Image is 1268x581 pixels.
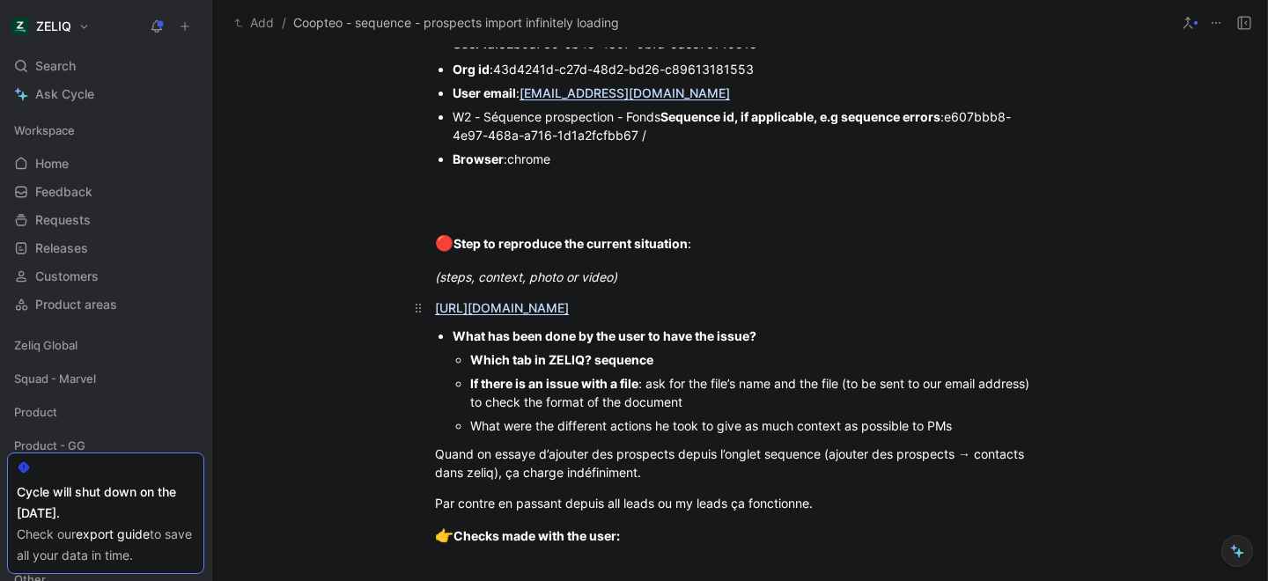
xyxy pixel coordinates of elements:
div: Zeliq Global [7,332,204,364]
div: What were the different actions he took to give as much context as possible to PMs [470,416,1044,435]
a: Releases [7,235,204,261]
span: Releases [35,239,88,257]
strong: Org id [453,62,490,77]
span: Coopteo - sequence - prospects import infinitely loading [293,12,619,33]
div: Product [7,399,204,430]
a: Product areas [7,291,204,318]
button: ZELIQZELIQ [7,14,94,39]
strong: Sequence id, if applicable, e.g sequence errors [660,109,940,124]
a: [URL][DOMAIN_NAME] [435,300,569,315]
span: Workspace [14,121,75,139]
div: Workspace [7,117,204,143]
strong: What has been done by the user to have the issue? [453,328,756,343]
div: : [453,150,1044,168]
div: : [453,107,1044,144]
div: Squad - Marvel [7,365,204,392]
div: Check our to save all your data in time. [17,524,195,566]
div: Cycle will shut down on the [DATE]. [17,482,195,524]
div: Product [7,399,204,425]
a: Ask Cycle [7,81,204,107]
span: Home [35,155,69,173]
span: Zeliq Global [14,336,77,354]
strong: Which tab in ZELIQ? sequence [470,352,653,367]
em: (steps, context, photo or video) [435,269,617,284]
div: Product - GG [7,432,204,459]
div: Zeliq Global [7,332,204,358]
div: : [453,84,1044,102]
img: ZELIQ [11,18,29,35]
a: Feedback [7,179,204,205]
div: Product - GG [7,432,204,464]
button: Add [230,12,278,33]
span: Feedback [35,183,92,201]
span: Product [14,403,57,421]
div: Squad - Marvel [7,365,204,397]
strong: Browser [453,151,504,166]
span: chrome [507,151,550,166]
a: Home [7,151,204,177]
div: : [453,60,1044,78]
span: 🔴 [435,234,453,252]
span: 43d4241d-c27d-48d2-bd26-c89613181553 [493,62,754,77]
div: Search [7,53,204,79]
span: Squad - Marvel [14,370,96,387]
span: W2 - Séquence prospection - Fonds [453,109,660,124]
span: / [282,12,286,33]
strong: Step to reproduce the current situation [453,236,688,251]
span: Search [35,55,76,77]
span: Product - GG [14,437,85,454]
span: Requests [35,211,91,229]
strong: User email [453,85,516,100]
strong: Checks made with the user: [453,528,620,543]
div: Quand on essaye d’ajouter des prospects depuis l’onglet sequence (ajouter des prospects → contact... [435,445,1044,482]
strong: If there is an issue with a file [470,376,638,391]
span: Ask Cycle [35,84,94,105]
a: [EMAIL_ADDRESS][DOMAIN_NAME] [520,85,730,100]
span: 👉 [435,526,453,544]
h1: ZELIQ [36,18,71,34]
a: export guide [76,526,150,541]
div: : ask for the file’s name and the file (to be sent to our email address) to check the format of t... [470,374,1044,411]
div: Par contre en passant depuis all leads ou my leads ça fonctionne. [435,494,1044,512]
div: : [435,232,1044,255]
span: Customers [35,268,99,285]
a: Requests [7,207,204,233]
a: Customers [7,263,204,290]
span: Product areas [35,296,117,313]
